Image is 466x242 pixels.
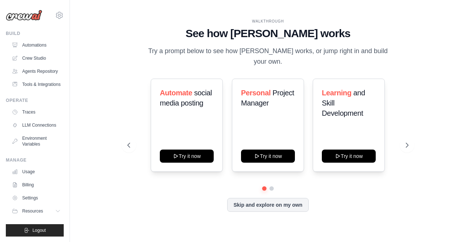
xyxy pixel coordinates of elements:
span: Personal [241,89,270,97]
p: Try a prompt below to see how [PERSON_NAME] works, or jump right in and build your own. [146,46,390,67]
a: LLM Connections [9,119,64,131]
a: Agents Repository [9,66,64,77]
button: Try it now [241,150,295,163]
button: Skip and explore on my own [227,198,308,212]
div: Manage [6,157,64,163]
a: Usage [9,166,64,178]
span: and Skill Development [322,89,365,117]
div: Build [6,31,64,36]
button: Resources [9,205,64,217]
div: WALKTHROUGH [127,19,408,24]
span: Project Manager [241,89,294,107]
a: Settings [9,192,64,204]
span: Automate [160,89,192,97]
span: Learning [322,89,351,97]
button: Try it now [160,150,214,163]
a: Crew Studio [9,52,64,64]
h1: See how [PERSON_NAME] works [127,27,408,40]
a: Traces [9,106,64,118]
button: Logout [6,224,64,237]
a: Environment Variables [9,132,64,150]
div: Operate [6,98,64,103]
button: Try it now [322,150,376,163]
a: Tools & Integrations [9,79,64,90]
a: Billing [9,179,64,191]
span: Logout [32,227,46,233]
a: Automations [9,39,64,51]
img: Logo [6,10,42,21]
span: Resources [22,208,43,214]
